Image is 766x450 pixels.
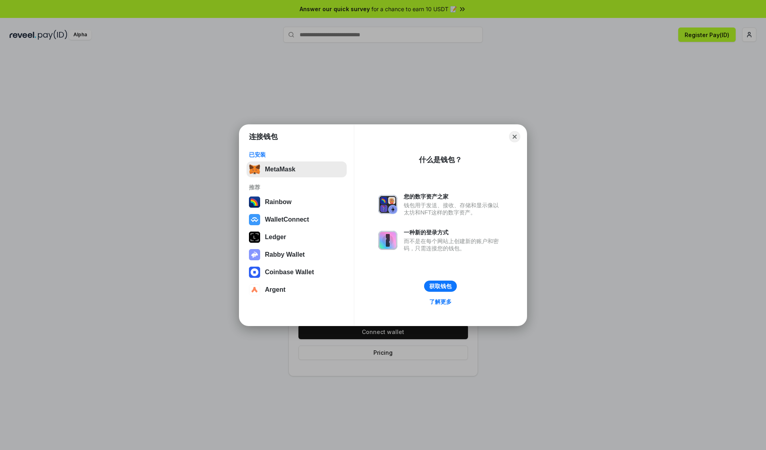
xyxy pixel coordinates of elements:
[265,216,309,223] div: WalletConnect
[249,214,260,225] img: svg+xml,%3Csvg%20width%3D%2228%22%20height%3D%2228%22%20viewBox%3D%220%200%2028%2028%22%20fill%3D...
[419,155,462,165] div: 什么是钱包？
[247,264,347,280] button: Coinbase Wallet
[424,281,457,292] button: 获取钱包
[247,194,347,210] button: Rainbow
[247,282,347,298] button: Argent
[265,234,286,241] div: Ledger
[247,247,347,263] button: Rabby Wallet
[404,193,503,200] div: 您的数字资产之家
[247,212,347,228] button: WalletConnect
[424,297,456,307] a: 了解更多
[249,232,260,243] img: svg+xml,%3Csvg%20xmlns%3D%22http%3A%2F%2Fwww.w3.org%2F2000%2Fsvg%22%20width%3D%2228%22%20height%3...
[247,161,347,177] button: MetaMask
[265,251,305,258] div: Rabby Wallet
[429,283,452,290] div: 获取钱包
[265,166,295,173] div: MetaMask
[249,151,344,158] div: 已安装
[509,131,520,142] button: Close
[249,284,260,295] img: svg+xml,%3Csvg%20width%3D%2228%22%20height%3D%2228%22%20viewBox%3D%220%200%2028%2028%22%20fill%3D...
[249,197,260,208] img: svg+xml,%3Csvg%20width%3D%22120%22%20height%3D%22120%22%20viewBox%3D%220%200%20120%20120%22%20fil...
[249,249,260,260] img: svg+xml,%3Csvg%20xmlns%3D%22http%3A%2F%2Fwww.w3.org%2F2000%2Fsvg%22%20fill%3D%22none%22%20viewBox...
[249,184,344,191] div: 推荐
[378,231,397,250] img: svg+xml,%3Csvg%20xmlns%3D%22http%3A%2F%2Fwww.w3.org%2F2000%2Fsvg%22%20fill%3D%22none%22%20viewBox...
[404,202,503,216] div: 钱包用于发送、接收、存储和显示像以太坊和NFT这样的数字资产。
[265,198,292,206] div: Rainbow
[249,267,260,278] img: svg+xml,%3Csvg%20width%3D%2228%22%20height%3D%2228%22%20viewBox%3D%220%200%2028%2028%22%20fill%3D...
[249,132,278,141] h1: 连接钱包
[265,286,286,293] div: Argent
[404,238,503,252] div: 而不是在每个网站上创建新的账户和密码，只需连接您的钱包。
[429,298,452,305] div: 了解更多
[378,195,397,214] img: svg+xml,%3Csvg%20xmlns%3D%22http%3A%2F%2Fwww.w3.org%2F2000%2Fsvg%22%20fill%3D%22none%22%20viewBox...
[249,164,260,175] img: svg+xml,%3Csvg%20fill%3D%22none%22%20height%3D%2233%22%20viewBox%3D%220%200%2035%2033%22%20width%...
[265,269,314,276] div: Coinbase Wallet
[247,229,347,245] button: Ledger
[404,229,503,236] div: 一种新的登录方式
